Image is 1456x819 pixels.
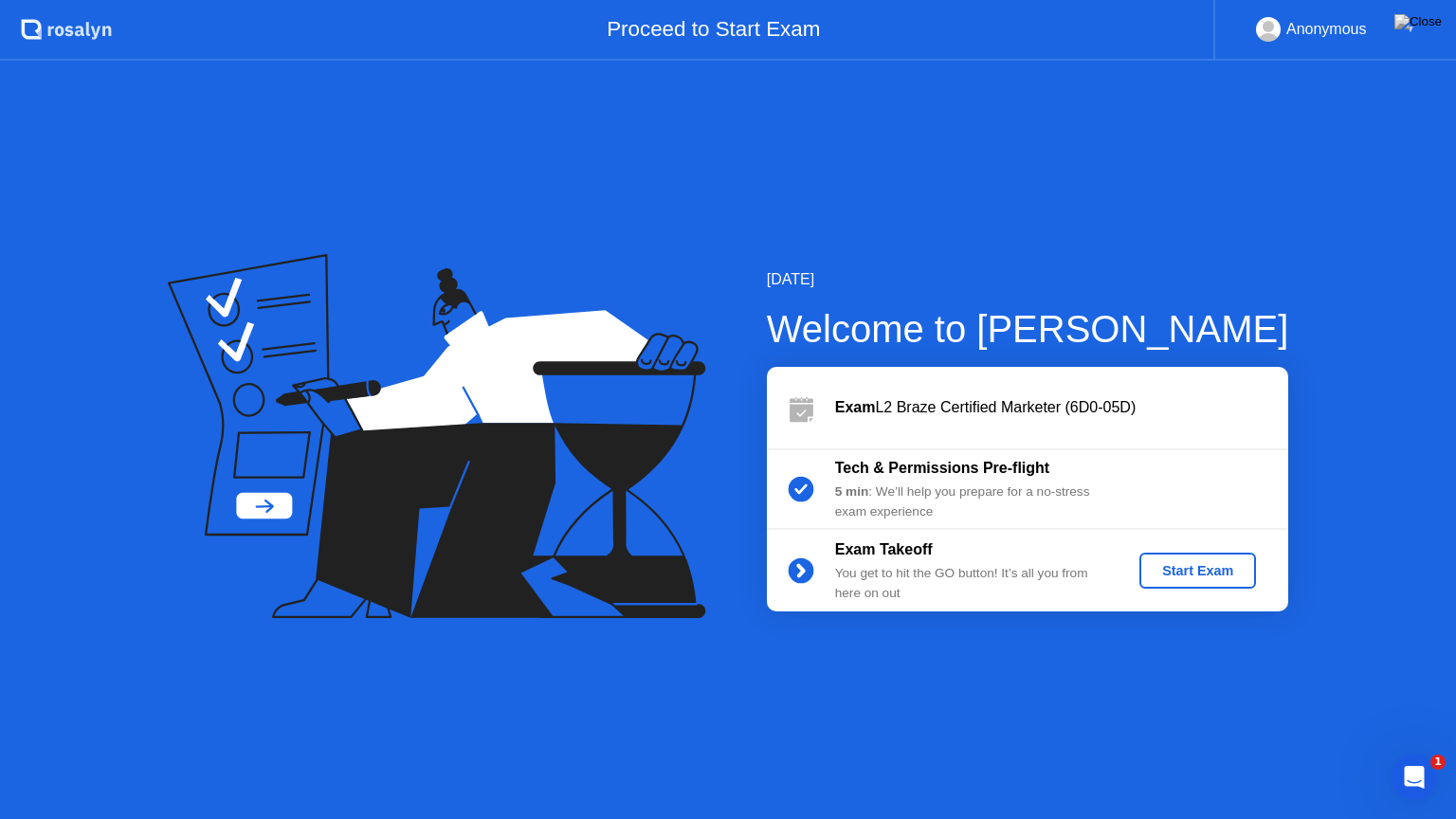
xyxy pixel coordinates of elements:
div: : We’ll help you prepare for a no-stress exam experience [835,482,1108,521]
div: Start Exam [1147,563,1248,578]
button: Start Exam [1139,553,1256,589]
div: You get to hit the GO button! It’s all you from here on out [835,564,1108,603]
b: Exam Takeoff [835,541,933,557]
div: Anonymous [1286,17,1367,42]
b: Tech & Permissions Pre-flight [835,460,1049,476]
div: Welcome to [PERSON_NAME] [767,300,1289,357]
b: 5 min [835,484,869,499]
iframe: Intercom live chat [1392,755,1437,800]
div: L2 Braze Certified Marketer (6D0-05D) [835,396,1288,419]
b: Exam [835,399,876,415]
div: [DATE] [767,268,1289,291]
img: Close [1394,14,1442,29]
span: 1 [1430,755,1446,770]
